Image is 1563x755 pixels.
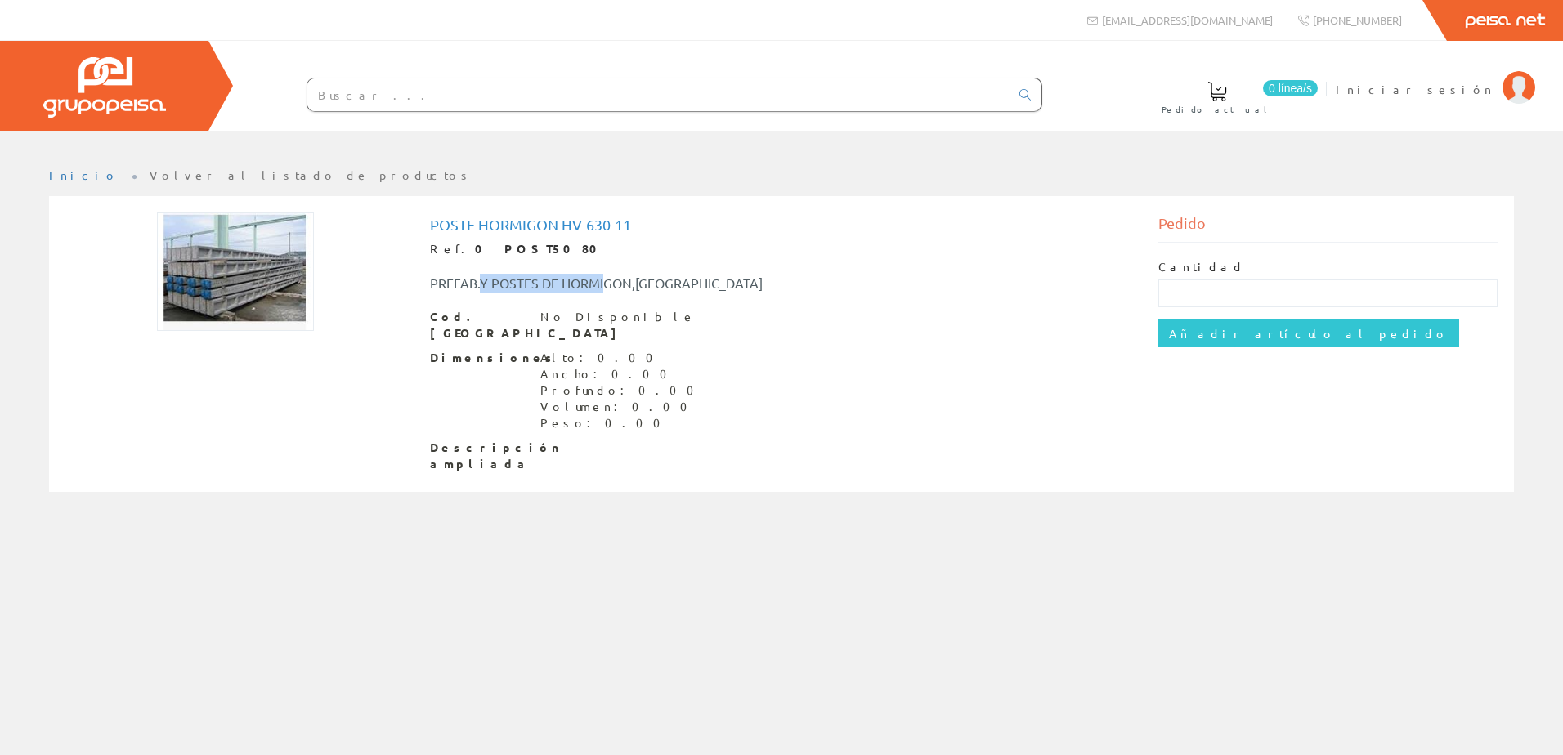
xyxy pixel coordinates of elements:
[1313,13,1402,27] span: [PHONE_NUMBER]
[1263,80,1318,96] span: 0 línea/s
[430,241,1134,257] div: Ref.
[430,309,528,342] span: Cod. [GEOGRAPHIC_DATA]
[540,399,704,415] div: Volumen: 0.00
[540,382,704,399] div: Profundo: 0.00
[540,350,704,366] div: Alto: 0.00
[540,366,704,382] div: Ancho: 0.00
[43,57,166,118] img: Grupo Peisa
[49,168,119,182] a: Inicio
[1158,212,1498,243] div: Pedido
[1158,259,1245,275] label: Cantidad
[430,350,528,366] span: Dimensiones
[150,168,472,182] a: Volver al listado de productos
[430,440,528,472] span: Descripción ampliada
[1162,101,1273,118] span: Pedido actual
[540,309,696,325] div: No Disponible
[1336,81,1494,97] span: Iniciar sesión
[475,241,608,256] strong: 0 POST5080
[1102,13,1273,27] span: [EMAIL_ADDRESS][DOMAIN_NAME]
[307,78,1010,111] input: Buscar ...
[1336,68,1535,83] a: Iniciar sesión
[418,274,843,293] div: PREFAB.Y POSTES DE HORMIGON,[GEOGRAPHIC_DATA]
[540,415,704,431] div: Peso: 0.00
[1158,319,1459,347] input: Añadir artículo al pedido
[430,217,1134,233] h1: Poste Hormigon Hv-630-11
[157,212,314,331] img: Foto artículo Poste Hormigon Hv-630-11 (192x144.90566037736)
